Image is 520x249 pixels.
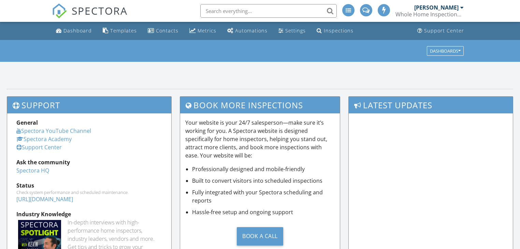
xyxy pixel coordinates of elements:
h3: Latest Updates [349,97,513,113]
div: Templates [110,27,137,34]
span: SPECTORA [72,3,128,18]
a: Support Center [415,25,467,37]
li: Fully integrated with your Spectora scheduling and reports [192,188,335,205]
div: Settings [285,27,306,34]
strong: General [16,119,38,126]
li: Built to convert visitors into scheduled inspections [192,177,335,185]
li: Professionally designed and mobile-friendly [192,165,335,173]
h3: Support [7,97,171,113]
a: Settings [276,25,308,37]
p: Your website is your 24/7 salesperson—make sure it’s working for you. A Spectora website is desig... [185,119,335,160]
div: Inspections [324,27,353,34]
div: Contacts [156,27,178,34]
input: Search everything... [200,4,337,18]
div: Industry Knowledge [16,210,162,218]
div: Support Center [424,27,464,34]
li: Hassle-free setup and ongoing support [192,208,335,216]
a: Templates [100,25,140,37]
a: Spectora HQ [16,167,49,174]
div: [PERSON_NAME] [414,4,459,11]
a: Spectora YouTube Channel [16,127,91,135]
div: Dashboards [430,49,461,53]
a: Automations (Advanced) [225,25,270,37]
img: The Best Home Inspection Software - Spectora [52,3,67,18]
a: Support Center [16,143,62,151]
div: Check system performance and scheduled maintenance. [16,190,162,195]
a: Spectora Academy [16,135,72,143]
button: Dashboards [427,46,464,56]
a: SPECTORA [52,9,128,24]
a: Dashboard [53,25,95,37]
div: Whole Home Inspections, LLC [395,11,464,18]
div: Ask the community [16,158,162,166]
a: Inspections [314,25,356,37]
a: [URL][DOMAIN_NAME] [16,195,73,203]
div: Book a Call [237,227,283,246]
div: Dashboard [63,27,92,34]
a: Metrics [187,25,219,37]
div: Status [16,181,162,190]
div: Automations [235,27,268,34]
div: Metrics [198,27,216,34]
a: Contacts [145,25,181,37]
h3: Book More Inspections [180,97,340,113]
